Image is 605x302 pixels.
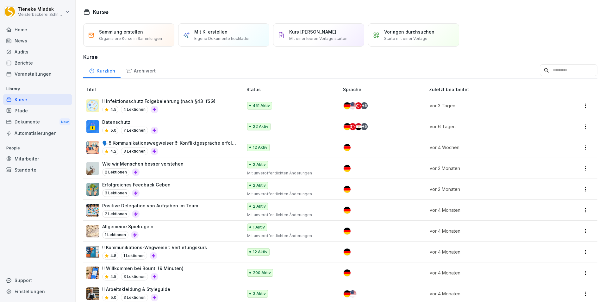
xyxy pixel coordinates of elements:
p: 4.2 [110,148,116,154]
h3: Kurse [83,53,597,61]
p: 5.0 [110,295,116,300]
p: 290 Aktiv [253,270,271,276]
p: 2 Aktiv [253,162,266,167]
p: 3 Aktiv [253,291,266,297]
p: 5.0 [110,128,116,133]
p: 4.5 [110,107,116,112]
img: i6t0qadksb9e189o874pazh6.png [86,141,99,154]
p: !! Infektionsschutz Folgebelehrung (nach §43 IfSG) [102,98,215,104]
p: 🗣️ !! Kommunikationswegweiser !!: Konfliktgespräche erfolgreich führen [102,140,236,146]
p: 2 Lektionen [102,210,129,218]
p: Vorlagen durchsuchen [384,28,434,35]
p: 7 Lektionen [121,127,148,134]
p: 3 Lektionen [121,148,148,155]
p: 4.8 [110,253,116,259]
p: Organisiere Kurse in Sammlungen [99,36,162,41]
div: + 5 [361,123,368,130]
p: Eigene Dokumente hochladen [194,36,251,41]
p: Mit unveröffentlichten Änderungen [247,170,333,176]
img: de.svg [344,165,351,172]
p: Wie wir Menschen besser verstehen [102,160,184,167]
a: Kürzlich [83,62,121,78]
div: + 5 [361,102,368,109]
p: 3 Lektionen [121,273,148,280]
p: 4.5 [110,274,116,280]
p: 3 Lektionen [102,189,129,197]
a: Standorte [3,164,72,175]
p: 451 Aktiv [253,103,270,109]
p: 1 Lektionen [102,231,128,239]
p: vor 4 Monaten [430,290,547,297]
img: de.svg [344,290,351,297]
p: !! Arbeitskleidung & Styleguide [102,286,170,293]
img: us.svg [349,290,356,297]
img: ecwashxihdnhpwtga2vbr586.png [86,225,99,237]
div: Audits [3,46,72,57]
p: vor 4 Monaten [430,207,547,213]
img: gp1n7epbxsf9lzaihqn479zn.png [86,120,99,133]
div: Einstellungen [3,286,72,297]
p: 12 Aktiv [253,145,267,150]
img: de.svg [344,102,351,109]
img: us.svg [349,102,356,109]
p: Datenschutz [102,119,158,125]
img: de.svg [344,207,351,214]
p: Library [3,84,72,94]
p: Kurs [PERSON_NAME] [289,28,336,35]
p: vor 2 Monaten [430,186,547,192]
img: tr.svg [355,102,362,109]
a: Pfade [3,105,72,116]
p: Mit unveröffentlichten Änderungen [247,233,333,239]
p: Meisterbäckerei Schneckenburger [18,12,64,17]
p: 3 Lektionen [121,294,148,301]
img: px7llsxzleige67i3gf1affu.png [86,287,99,300]
p: vor 6 Tagen [430,123,547,130]
a: Automatisierungen [3,128,72,139]
a: Mitarbeiter [3,153,72,164]
p: vor 2 Monaten [430,165,547,172]
img: de.svg [344,228,351,235]
p: Mit einer leeren Vorlage starten [289,36,347,41]
img: xh3bnih80d1pxcetv9zsuevg.png [86,267,99,279]
a: Berichte [3,57,72,68]
div: Support [3,275,72,286]
p: Sprache [343,86,427,93]
img: eg.svg [355,123,362,130]
p: 22 Aktiv [253,124,268,129]
a: News [3,35,72,46]
img: s06mvwf1yzeoxs9dp55swq0f.png [86,246,99,258]
a: DokumenteNew [3,116,72,128]
p: vor 4 Monaten [430,249,547,255]
img: kqbxgg7x26j5eyntfo70oock.png [86,183,99,196]
p: Tieneke Mladek [18,7,64,12]
img: de.svg [344,249,351,255]
p: !! Kommunikations-Wegweiser: Vertiefungskurs [102,244,207,251]
p: Mit KI erstellen [194,28,228,35]
a: Kurse [3,94,72,105]
img: clixped2zgppihwsektunc4a.png [86,162,99,175]
p: 4 Lektionen [121,106,148,113]
p: Zuletzt bearbeitet [429,86,554,93]
p: vor 4 Monaten [430,228,547,234]
p: vor 4 Wochen [430,144,547,151]
div: New [59,118,70,126]
p: !! Willkommen bei Bounti (9 Minuten) [102,265,184,272]
a: Veranstaltungen [3,68,72,79]
img: de.svg [344,186,351,193]
p: Allgemeine Spielregeln [102,223,153,230]
p: 1 Aktiv [253,224,265,230]
img: de.svg [344,123,351,130]
p: vor 3 Tagen [430,102,547,109]
a: Home [3,24,72,35]
img: d4hhc7dpd98b6qx811o6wmlu.png [86,204,99,217]
p: Erfolgreiches Feedback Geben [102,181,171,188]
p: People [3,143,72,153]
p: Mit unveröffentlichten Änderungen [247,191,333,197]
